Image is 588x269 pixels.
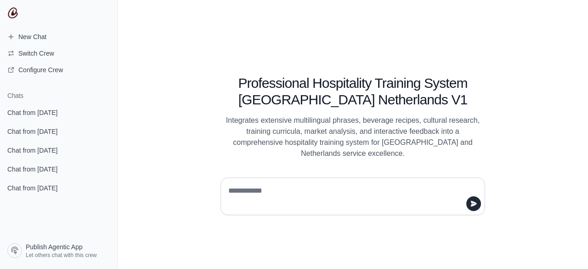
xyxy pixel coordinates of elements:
a: Configure Crew [4,63,113,77]
a: Chat from [DATE] [4,142,113,159]
a: New Chat [4,29,113,44]
p: Integrates extensive multilingual phrases, beverage recipes, cultural research, training curricul... [220,115,485,159]
a: Chat from [DATE] [4,123,113,140]
span: Switch Crew [18,49,54,58]
h1: Professional Hospitality Training System [GEOGRAPHIC_DATA] Netherlands V1 [220,75,485,108]
a: Chat from [DATE] [4,104,113,121]
a: Publish Agentic App Let others chat with this crew [4,240,113,262]
span: Publish Agentic App [26,242,83,252]
button: Switch Crew [4,46,113,61]
span: Let others chat with this crew [26,252,97,259]
span: Chat from [DATE] [7,165,57,174]
span: Configure Crew [18,65,63,74]
img: CrewAI Logo [7,7,18,18]
span: Chat from [DATE] [7,108,57,117]
iframe: Chat Widget [542,225,588,269]
span: Chat from [DATE] [7,146,57,155]
span: Chat from [DATE] [7,183,57,193]
a: Chat from [DATE] [4,179,113,196]
a: Chat from [DATE] [4,160,113,177]
span: New Chat [18,32,46,41]
span: Chat from [DATE] [7,127,57,136]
